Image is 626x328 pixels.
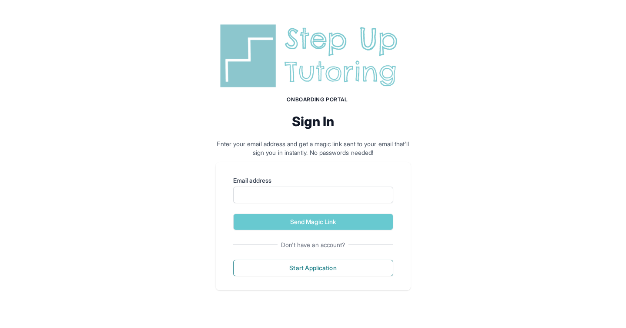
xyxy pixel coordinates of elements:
img: Step Up Tutoring horizontal logo [216,21,411,91]
h1: Onboarding Portal [224,96,411,103]
label: Email address [233,176,393,185]
button: Send Magic Link [233,214,393,230]
p: Enter your email address and get a magic link sent to your email that'll sign you in instantly. N... [216,140,411,157]
button: Start Application [233,260,393,276]
span: Don't have an account? [278,241,349,249]
h2: Sign In [216,114,411,129]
